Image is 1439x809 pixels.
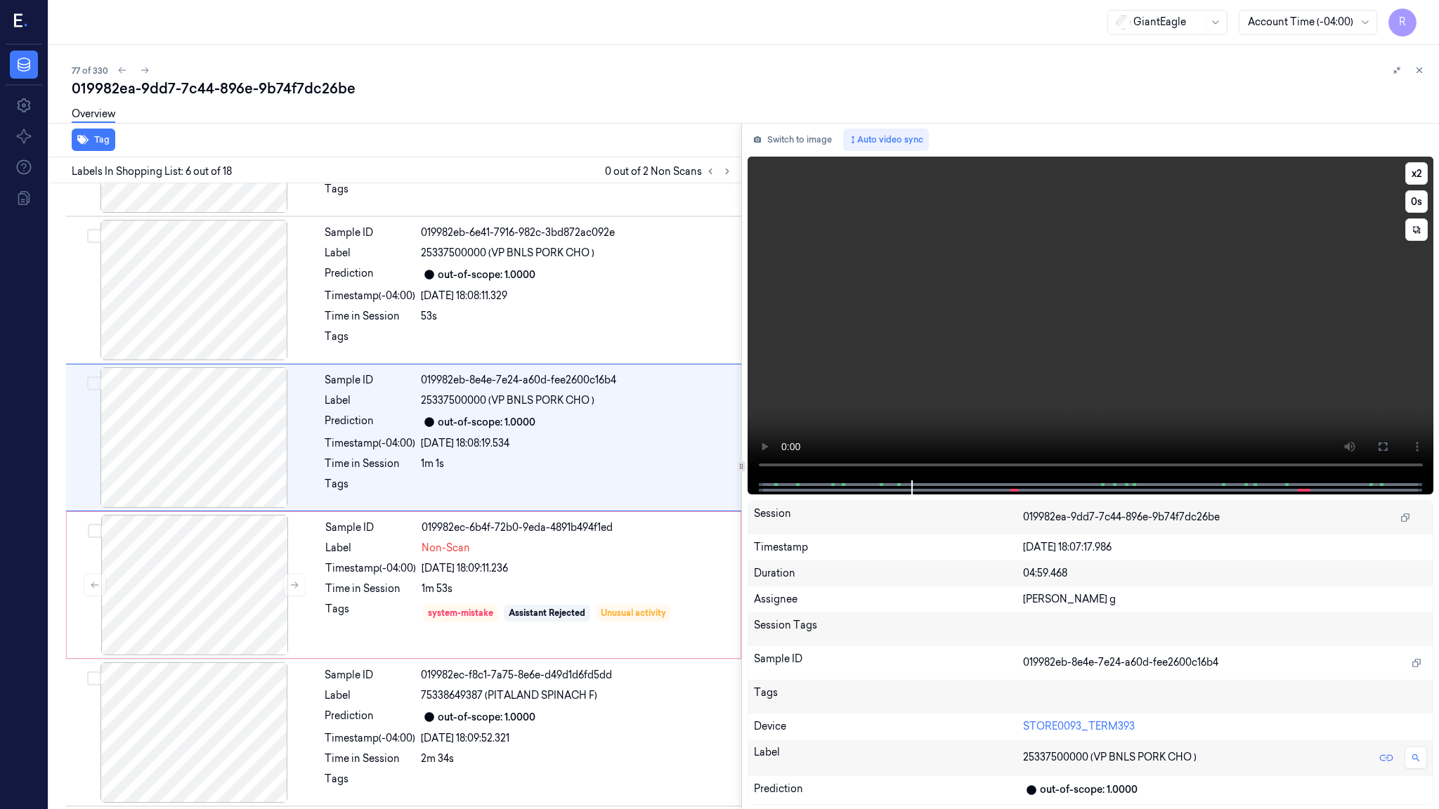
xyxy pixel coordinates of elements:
button: Auto video sync [843,129,929,151]
div: Time in Session [325,309,415,324]
div: Tags [325,329,415,352]
button: 0s [1405,190,1428,213]
div: Unusual activity [601,607,666,619]
div: 019982eb-6e41-7916-982c-3bd872ac092e [421,225,733,240]
div: Label [754,745,1023,770]
div: Duration [754,566,1023,581]
div: out-of-scope: 1.0000 [1040,782,1138,797]
div: [DATE] 18:09:11.236 [422,561,732,576]
div: out-of-scope: 1.0000 [438,710,535,725]
button: x2 [1405,162,1428,185]
div: Tags [325,182,415,204]
button: R [1388,8,1417,37]
div: 1m 53s [422,581,732,596]
span: 77 of 330 [72,65,108,77]
div: out-of-scope: 1.0000 [438,415,535,430]
div: Timestamp (-04:00) [325,289,415,303]
button: Select row [87,229,101,243]
div: Label [325,393,415,408]
div: Prediction [325,266,415,283]
div: Label [325,541,416,555]
div: 019982ec-6b4f-72b0-9eda-4891b494f1ed [422,520,732,535]
div: Timestamp (-04:00) [325,436,415,451]
div: 019982ec-f8c1-7a75-8e6e-d49d1d6fd5dd [421,668,733,683]
div: Sample ID [325,520,416,535]
div: [DATE] 18:08:19.534 [421,436,733,451]
div: Tags [325,602,416,624]
div: Time in Session [325,456,415,471]
div: [PERSON_NAME] g [1023,592,1427,607]
button: Select row [87,671,101,685]
div: Sample ID [325,373,415,388]
div: 019982eb-8e4e-7e24-a60d-fee2600c16b4 [421,373,733,388]
div: Assignee [754,592,1023,607]
div: Tags [754,685,1023,708]
div: Device [754,719,1023,734]
div: Label [325,246,415,261]
div: [DATE] 18:09:52.321 [421,731,733,746]
div: Sample ID [754,652,1023,674]
span: Non-Scan [422,541,470,555]
div: Prediction [325,414,415,430]
div: Sample ID [325,225,415,240]
div: Tags [325,477,415,499]
div: [DATE] 18:08:11.329 [421,289,733,303]
div: 53s [421,309,733,324]
span: Labels In Shopping List: 6 out of 18 [72,164,232,179]
span: 25337500000 (VP BNLS PORK CHO ) [421,393,594,408]
span: 019982eb-8e4e-7e24-a60d-fee2600c16b4 [1023,655,1218,670]
div: Timestamp (-04:00) [325,561,416,576]
span: 25337500000 (VP BNLS PORK CHO ) [421,246,594,261]
div: Session [754,506,1023,529]
div: [DATE] 18:07:17.986 [1023,540,1427,555]
div: 1m 1s [421,456,733,471]
div: STORE0093_TERM393 [1023,719,1427,734]
span: 75338649387 (PITALAND SPINACH F) [421,688,597,703]
div: Time in Session [325,751,415,766]
div: Sample ID [325,668,415,683]
span: 019982ea-9dd7-7c44-896e-9b74f7dc26be [1023,510,1220,525]
div: Label [325,688,415,703]
div: Timestamp [754,540,1023,555]
div: Assistant Rejected [509,607,585,619]
div: out-of-scope: 1.0000 [438,268,535,282]
div: Prediction [754,782,1023,798]
a: Overview [72,107,115,123]
div: system-mistake [428,607,493,619]
button: Select row [87,376,101,390]
span: 0 out of 2 Non Scans [605,163,736,180]
div: 04:59.468 [1023,566,1427,581]
div: 019982ea-9dd7-7c44-896e-9b74f7dc26be [72,79,1428,98]
button: Tag [72,129,115,151]
div: 2m 34s [421,751,733,766]
span: 25337500000 (VP BNLS PORK CHO ) [1023,750,1197,765]
div: Time in Session [325,581,416,596]
div: Timestamp (-04:00) [325,731,415,746]
div: Prediction [325,709,415,725]
div: Session Tags [754,618,1023,640]
button: Select row [88,524,102,538]
button: Switch to image [748,129,838,151]
div: Tags [325,772,415,794]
